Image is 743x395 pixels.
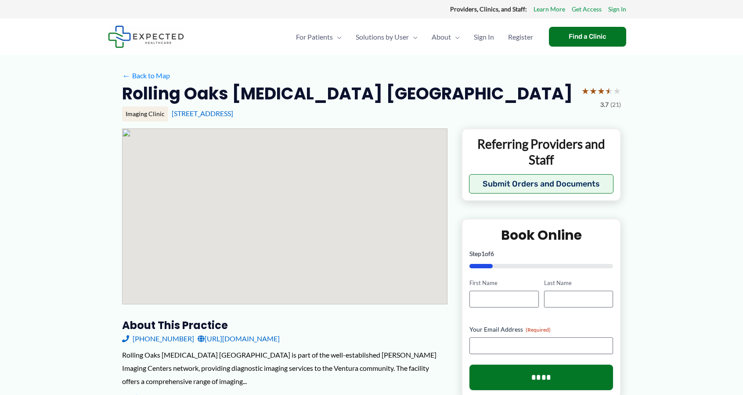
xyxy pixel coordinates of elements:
span: ★ [613,83,621,99]
span: (21) [610,99,621,110]
div: Imaging Clinic [122,106,168,121]
label: Last Name [544,279,613,287]
span: (Required) [526,326,551,333]
img: Expected Healthcare Logo - side, dark font, small [108,26,184,48]
p: Step of [469,251,613,257]
a: [STREET_ADDRESS] [172,109,233,117]
span: 6 [491,250,494,257]
label: Your Email Address [469,325,613,334]
div: Rolling Oaks [MEDICAL_DATA] [GEOGRAPHIC_DATA] is part of the well-established [PERSON_NAME] Imagi... [122,348,447,388]
button: Submit Orders and Documents [469,174,613,194]
span: ← [122,71,130,80]
a: [URL][DOMAIN_NAME] [198,332,280,345]
span: ★ [581,83,589,99]
nav: Primary Site Navigation [289,22,540,52]
a: Get Access [572,4,602,15]
h3: About this practice [122,318,447,332]
span: 3.7 [600,99,609,110]
a: [PHONE_NUMBER] [122,332,194,345]
span: Sign In [474,22,494,52]
span: ★ [589,83,597,99]
a: Sign In [608,4,626,15]
a: Find a Clinic [549,27,626,47]
p: Referring Providers and Staff [469,136,613,168]
span: Register [508,22,533,52]
span: About [432,22,451,52]
span: Menu Toggle [333,22,342,52]
a: Sign In [467,22,501,52]
span: For Patients [296,22,333,52]
h2: Rolling Oaks [MEDICAL_DATA] [GEOGRAPHIC_DATA] [122,83,573,104]
span: Menu Toggle [409,22,418,52]
a: Solutions by UserMenu Toggle [349,22,425,52]
span: 1 [481,250,485,257]
a: ←Back to Map [122,69,170,82]
a: Learn More [534,4,565,15]
span: Menu Toggle [451,22,460,52]
span: Solutions by User [356,22,409,52]
label: First Name [469,279,538,287]
a: For PatientsMenu Toggle [289,22,349,52]
h2: Book Online [469,227,613,244]
span: ★ [605,83,613,99]
span: ★ [597,83,605,99]
a: AboutMenu Toggle [425,22,467,52]
strong: Providers, Clinics, and Staff: [450,5,527,13]
a: Register [501,22,540,52]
